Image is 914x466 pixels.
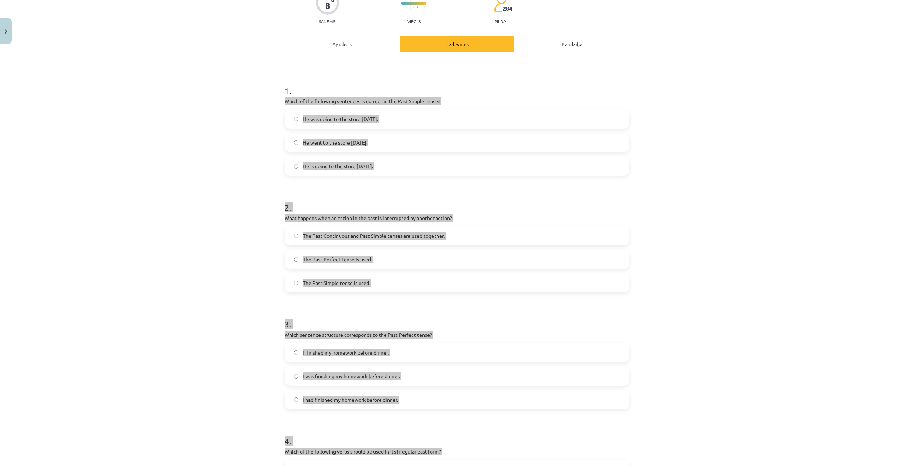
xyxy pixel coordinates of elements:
[407,19,421,24] p: Viegls
[303,256,372,263] span: The Past Perfect tense is used.
[294,350,298,355] input: I finished my homework before dinner.
[294,117,298,121] input: He was going to the store [DATE].
[400,36,514,52] div: Uzdevums
[285,424,629,446] h1: 4 .
[325,1,330,11] div: 8
[294,281,298,285] input: The Past Simple tense is used.
[294,374,298,379] input: I was finishing my homework before dinner.
[316,19,339,24] p: Saņemsi
[514,36,629,52] div: Palīdzība
[303,372,400,380] span: I was finishing my homework before dinner.
[424,6,425,8] img: icon-short-line-57e1e144782c952c97e751825c79c345078a6d821885a25fce030b3d8c18986b.svg
[421,6,421,8] img: icon-short-line-57e1e144782c952c97e751825c79c345078a6d821885a25fce030b3d8c18986b.svg
[285,331,629,339] p: Which sentence structure corresponds to the Past Perfect tense?
[303,349,389,356] span: I finished my homework before dinner.
[294,140,298,145] input: He went to the store [DATE].
[494,19,506,24] p: pilda
[413,6,414,8] img: icon-short-line-57e1e144782c952c97e751825c79c345078a6d821885a25fce030b3d8c18986b.svg
[406,6,407,8] img: icon-short-line-57e1e144782c952c97e751825c79c345078a6d821885a25fce030b3d8c18986b.svg
[5,29,7,34] img: icon-close-lesson-0947bae3869378f0d4975bcd49f059093ad1ed9edebbc8119c70593378902aed.svg
[303,279,370,287] span: The Past Simple tense is used.
[294,234,298,238] input: The Past Continuous and Past Simple tenses are used together.
[303,139,367,146] span: He went to the store [DATE].
[303,162,373,170] span: He is going to the store [DATE].
[285,448,629,455] p: Which of the following verbs should be used in its irregular past form?
[417,6,418,8] img: icon-short-line-57e1e144782c952c97e751825c79c345078a6d821885a25fce030b3d8c18986b.svg
[285,214,629,222] p: What happens when an action in the past is interrupted by another action?
[303,396,398,404] span: I had finished my homework before dinner.
[285,36,400,52] div: Apraksts
[285,73,629,95] h1: 1 .
[285,97,629,105] p: Which of the following sentences is correct in the Past Simple tense?
[294,164,298,169] input: He is going to the store [DATE].
[303,232,445,240] span: The Past Continuous and Past Simple tenses are used together.
[294,257,298,262] input: The Past Perfect tense is used.
[303,115,378,123] span: He was going to the store [DATE].
[503,5,512,12] span: 284
[294,397,298,402] input: I had finished my homework before dinner.
[285,307,629,329] h1: 3 .
[285,190,629,212] h1: 2 .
